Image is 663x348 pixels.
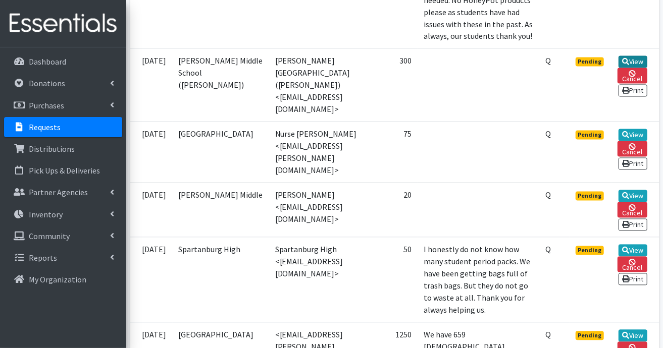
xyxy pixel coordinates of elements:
p: Reports [29,253,57,263]
abbr: Quantity [545,56,551,66]
a: Reports [4,248,122,268]
p: Requests [29,122,61,132]
p: Partner Agencies [29,187,88,197]
td: [DATE] [130,122,173,183]
td: 300 [370,48,418,122]
td: [PERSON_NAME] Middle School ([PERSON_NAME]) [173,48,269,122]
td: Spartanburg High <[EMAIL_ADDRESS][DOMAIN_NAME]> [269,238,371,323]
img: HumanEssentials [4,7,122,40]
a: Requests [4,117,122,137]
p: Pick Ups & Deliveries [29,165,100,176]
abbr: Quantity [545,129,551,139]
a: Print [619,85,647,97]
span: Pending [576,131,604,140]
p: Inventory [29,209,63,219]
p: Donations [29,78,65,88]
a: Cancel [618,68,647,84]
p: Distributions [29,144,75,154]
td: 20 [370,183,418,237]
a: View [619,330,647,342]
a: Pick Ups & Deliveries [4,160,122,181]
span: Pending [576,246,604,255]
a: Inventory [4,204,122,224]
span: Pending [576,331,604,340]
td: I honestly do not know how many student period packs. We have been getting bags full of trash bag... [418,238,539,323]
a: Donations [4,73,122,93]
a: Community [4,226,122,246]
a: Cancel [618,257,647,272]
abbr: Quantity [545,330,551,340]
a: Cancel [618,141,647,157]
p: Purchases [29,100,64,110]
a: Print [619,158,647,170]
p: Dashboard [29,56,66,67]
a: My Organization [4,269,122,289]
abbr: Quantity [545,245,551,255]
td: Nurse [PERSON_NAME] <[EMAIL_ADDRESS][PERSON_NAME][DOMAIN_NAME]> [269,122,371,183]
td: [PERSON_NAME] <[EMAIL_ADDRESS][DOMAIN_NAME]> [269,183,371,237]
td: [DATE] [130,48,173,122]
td: [GEOGRAPHIC_DATA] [173,122,269,183]
p: Community [29,231,70,241]
td: Spartanburg High [173,238,269,323]
a: View [619,245,647,257]
a: View [619,190,647,202]
a: Print [619,273,647,285]
a: Cancel [618,202,647,218]
td: [DATE] [130,238,173,323]
span: Pending [576,57,604,67]
a: Distributions [4,139,122,159]
td: 75 [370,122,418,183]
abbr: Quantity [545,190,551,200]
td: [PERSON_NAME][GEOGRAPHIC_DATA] ([PERSON_NAME]) <[EMAIL_ADDRESS][DOMAIN_NAME]> [269,48,371,122]
p: My Organization [29,274,86,284]
td: [DATE] [130,183,173,237]
a: Dashboard [4,51,122,72]
a: Partner Agencies [4,182,122,202]
td: [PERSON_NAME] Middle [173,183,269,237]
span: Pending [576,192,604,201]
a: Purchases [4,95,122,115]
a: View [619,56,647,68]
td: 50 [370,238,418,323]
a: Print [619,219,647,231]
a: View [619,129,647,141]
